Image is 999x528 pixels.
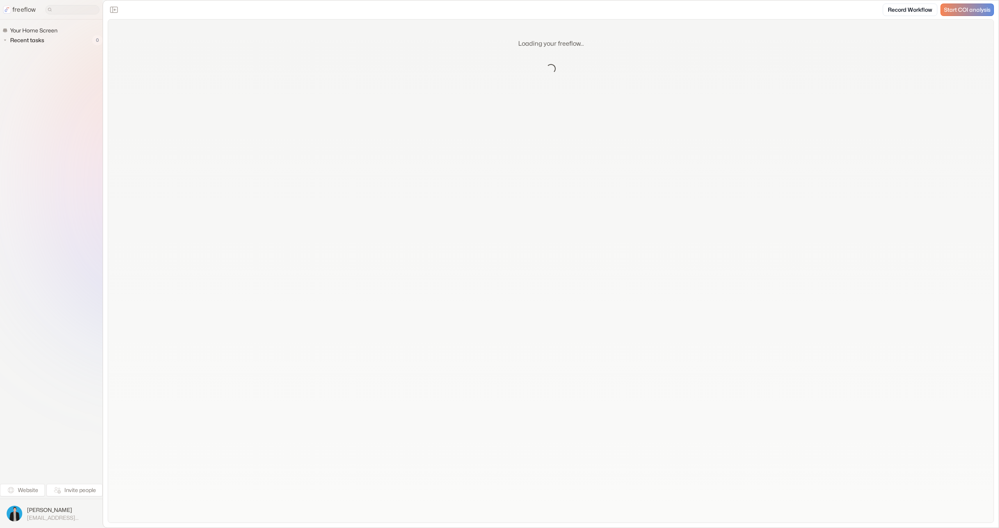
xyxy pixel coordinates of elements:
span: Start COI analysis [944,7,990,13]
span: [EMAIL_ADDRESS][DOMAIN_NAME] [27,514,96,521]
span: Your Home Screen [9,27,60,34]
a: Your Home Screen [2,26,60,35]
a: Start COI analysis [940,4,994,16]
a: freeflow [3,5,36,14]
button: Recent tasks [2,36,47,45]
button: Close the sidebar [108,4,120,16]
button: [PERSON_NAME][EMAIL_ADDRESS][DOMAIN_NAME] [5,504,98,523]
span: Recent tasks [9,36,46,44]
img: profile [7,506,22,521]
button: Invite people [46,484,103,496]
span: 0 [92,35,103,45]
a: Record Workflow [883,4,937,16]
p: freeflow [12,5,36,14]
p: Loading your freeflow... [518,39,584,48]
span: [PERSON_NAME] [27,506,96,514]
